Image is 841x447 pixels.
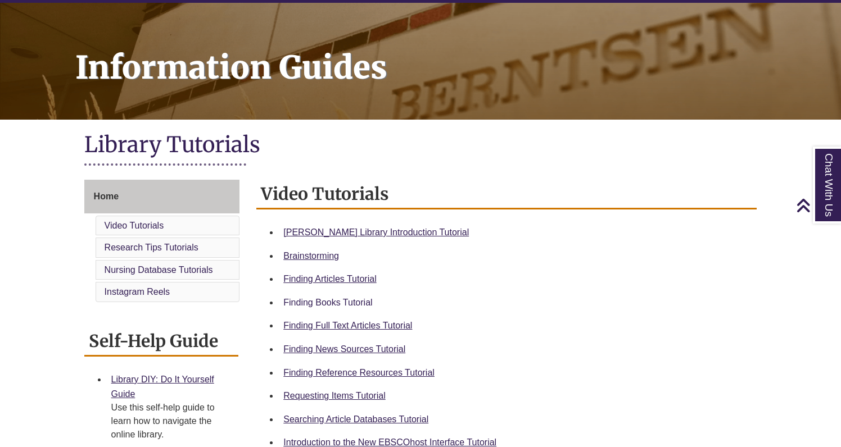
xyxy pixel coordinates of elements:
a: Requesting Items Tutorial [283,391,385,400]
a: Finding Books Tutorial [283,298,372,307]
a: Nursing Database Tutorials [105,265,213,275]
h2: Self-Help Guide [84,327,239,357]
a: Library DIY: Do It Yourself Guide [111,375,214,399]
h2: Video Tutorials [256,180,757,209]
a: [PERSON_NAME] Library Introduction Tutorial [283,227,469,237]
span: Home [94,191,119,201]
a: Finding Articles Tutorial [283,274,376,284]
a: Instagram Reels [105,287,170,297]
a: Home [84,180,240,213]
a: Brainstorming [283,251,339,261]
h1: Information Guides [63,3,841,105]
a: Searching Article Databases Tutorial [283,414,428,424]
a: Finding Reference Resources Tutorial [283,368,435,377]
h1: Library Tutorials [84,131,757,161]
a: Research Tips Tutorials [105,243,198,252]
a: Video Tutorials [105,221,164,230]
a: Finding News Sources Tutorial [283,344,405,354]
a: Introduction to the New EBSCOhost Interface Tutorial [283,437,496,447]
div: Guide Page Menu [84,180,240,304]
div: Use this self-help guide to learn how to navigate the online library. [111,401,230,441]
a: Finding Full Text Articles Tutorial [283,321,412,330]
a: Back to Top [796,198,838,213]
